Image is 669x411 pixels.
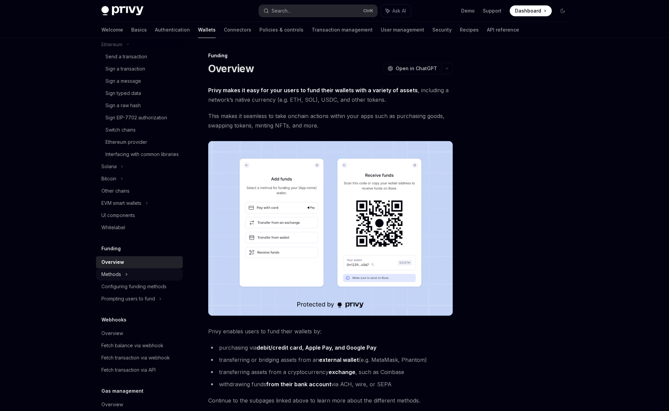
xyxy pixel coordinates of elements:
[96,256,183,268] a: Overview
[101,244,121,253] h5: Funding
[96,221,183,234] a: Whitelabel
[96,99,183,112] a: Sign a raw hash
[131,22,147,38] a: Basics
[208,62,254,75] h1: Overview
[96,112,183,124] a: Sign EIP-7702 authorization
[101,22,123,38] a: Welcome
[101,187,130,195] div: Other chains
[208,111,453,130] span: This makes it seamless to take onchain actions within your apps such as purchasing goods, swappin...
[96,364,183,376] a: Fetch transaction via API
[101,270,121,278] div: Methods
[105,53,147,61] div: Send a transaction
[101,400,123,409] div: Overview
[105,89,141,97] div: Sign typed data
[96,124,183,136] a: Switch chains
[461,7,475,14] a: Demo
[208,327,453,336] span: Privy enables users to fund their wallets by:
[363,8,373,14] span: Ctrl K
[266,381,331,388] a: from their bank account
[487,22,519,38] a: API reference
[259,5,377,17] button: Search...CtrlK
[319,356,359,363] strong: external wallet
[101,6,143,16] img: dark logo
[557,5,568,16] button: Toggle dark mode
[381,5,411,17] button: Ask AI
[105,150,179,158] div: Interfacing with common libraries
[101,282,166,291] div: Configuring funding methods
[208,367,453,377] li: transferring assets from a cryptocurrency , such as Coinbase
[396,65,437,72] span: Open in ChatGPT
[96,63,183,75] a: Sign a transaction
[96,51,183,63] a: Send a transaction
[208,52,453,59] div: Funding
[105,138,147,146] div: Ethereum provider
[329,369,355,375] strong: exchange
[208,85,453,104] span: , including a network’s native currency (e.g. ETH, SOL), USDC, and other tokens.
[392,7,406,14] span: Ask AI
[208,87,418,94] strong: Privy makes it easy for your users to fund their wallets with a variety of assets
[101,354,170,362] div: Fetch transaction via webhook
[515,7,541,14] span: Dashboard
[96,280,183,293] a: Configuring funding methods
[96,352,183,364] a: Fetch transaction via webhook
[96,185,183,197] a: Other chains
[101,223,125,232] div: Whitelabel
[272,7,291,15] div: Search...
[312,22,373,38] a: Transaction management
[460,22,479,38] a: Recipes
[105,77,141,85] div: Sign a message
[259,22,303,38] a: Policies & controls
[96,136,183,148] a: Ethereum provider
[96,398,183,411] a: Overview
[96,75,183,87] a: Sign a message
[224,22,251,38] a: Connectors
[257,344,376,351] a: debit/credit card, Apple Pay, and Google Pay
[432,22,452,38] a: Security
[510,5,552,16] a: Dashboard
[483,7,501,14] a: Support
[101,341,163,350] div: Fetch balance via webhook
[96,148,183,160] a: Interfacing with common libraries
[383,63,441,74] button: Open in ChatGPT
[101,258,124,266] div: Overview
[101,366,156,374] div: Fetch transaction via API
[381,22,424,38] a: User management
[319,356,359,364] a: external wallet
[208,396,453,405] span: Continue to the subpages linked above to learn more about the different methods.
[96,209,183,221] a: UI components
[101,175,116,183] div: Bitcoin
[101,387,143,395] h5: Gas management
[96,339,183,352] a: Fetch balance via webhook
[101,211,135,219] div: UI components
[96,87,183,99] a: Sign typed data
[208,379,453,389] li: withdrawing funds via ACH, wire, or SEPA
[101,295,155,303] div: Prompting users to fund
[198,22,216,38] a: Wallets
[329,369,355,376] a: exchange
[208,141,453,316] img: images/Funding.png
[101,316,126,324] h5: Webhooks
[155,22,190,38] a: Authentication
[101,162,117,171] div: Solana
[96,327,183,339] a: Overview
[105,101,141,110] div: Sign a raw hash
[101,199,141,207] div: EVM smart wallets
[105,114,167,122] div: Sign EIP-7702 authorization
[208,355,453,365] li: transferring or bridging assets from an (e.g. MetaMask, Phantom)
[105,126,136,134] div: Switch chains
[208,343,453,352] li: purchasing via
[101,329,123,337] div: Overview
[105,65,145,73] div: Sign a transaction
